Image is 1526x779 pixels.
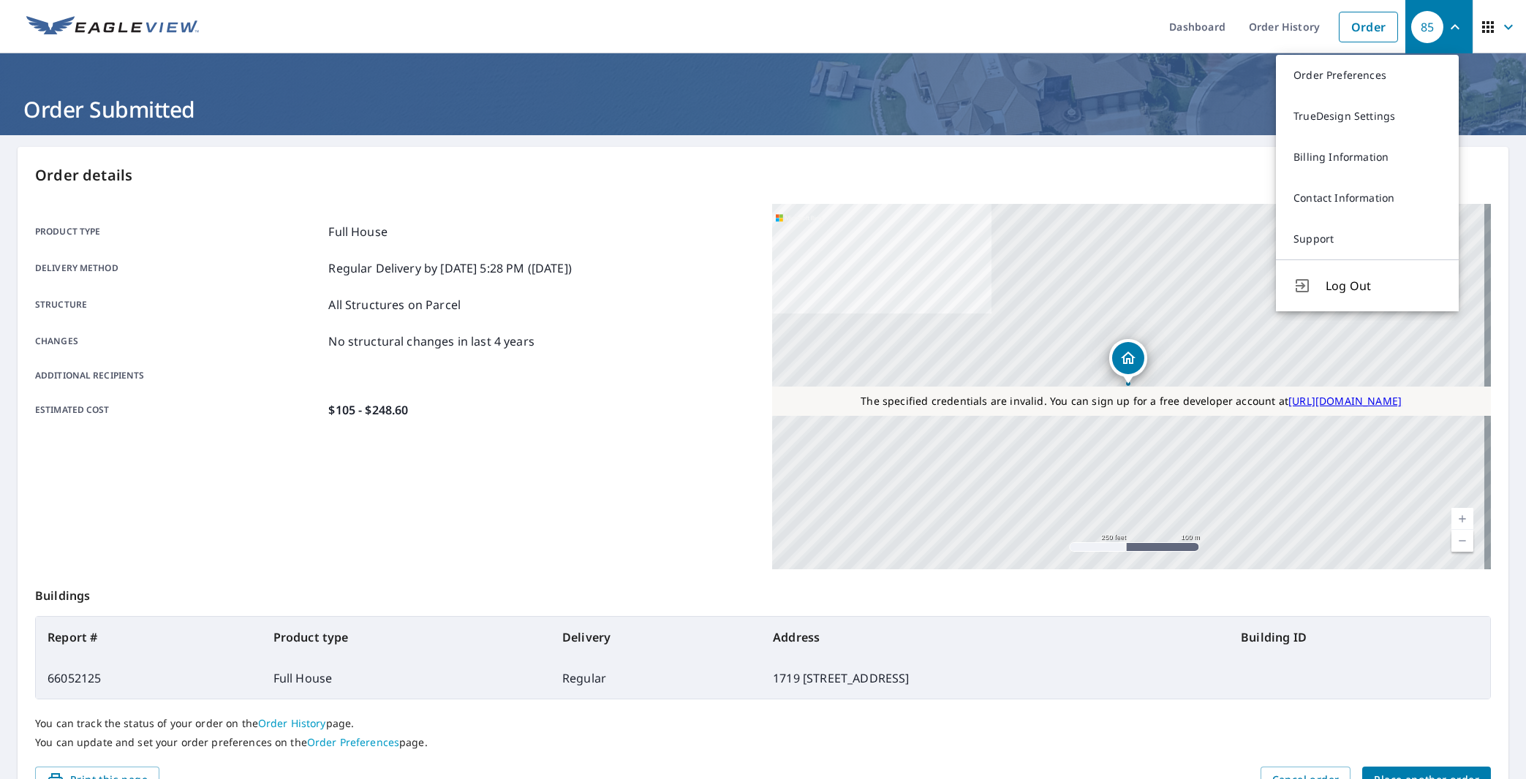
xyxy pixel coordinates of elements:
td: Full House [262,658,551,699]
th: Product type [262,617,551,658]
div: The specified credentials are invalid. You can sign up for a free developer account at http://www... [772,387,1492,416]
a: [URL][DOMAIN_NAME] [1288,394,1402,408]
a: Order Preferences [307,735,399,749]
a: Current Level 17, Zoom Out [1451,530,1473,552]
img: EV Logo [26,16,199,38]
td: 66052125 [36,658,262,699]
th: Building ID [1229,617,1490,658]
a: Billing Information [1276,137,1459,178]
th: Report # [36,617,262,658]
td: Regular [551,658,761,699]
a: Order History [258,716,326,730]
p: Estimated cost [35,401,322,419]
p: Full House [328,223,388,240]
a: Order [1339,12,1398,42]
div: Dropped pin, building 1, Residential property, 1719 Voltera Dr Rockwall, TX 75032 [1109,339,1147,384]
div: 85 [1411,11,1443,43]
th: Address [761,617,1229,658]
div: The specified credentials are invalid. You can sign up for a free developer account at [772,387,1492,416]
p: Delivery method [35,259,322,277]
p: No structural changes in last 4 years [328,332,535,350]
p: You can track the status of your order on the page. [35,717,1491,730]
a: Contact Information [1276,178,1459,218]
h1: Order Submitted [18,94,1508,124]
p: Product type [35,223,322,240]
a: Order Preferences [1276,55,1459,96]
p: Order details [35,164,1491,186]
p: You can update and set your order preferences on the page. [35,736,1491,749]
a: Support [1276,218,1459,259]
p: Structure [35,296,322,313]
a: TrueDesign Settings [1276,96,1459,137]
p: Additional recipients [35,369,322,382]
p: All Structures on Parcel [328,296,461,313]
a: Current Level 17, Zoom In [1451,508,1473,530]
th: Delivery [551,617,761,658]
p: $105 - $248.60 [328,401,408,419]
p: Regular Delivery by [DATE] 5:28 PM ([DATE]) [328,259,571,277]
td: 1719 [STREET_ADDRESS] [761,658,1229,699]
p: Buildings [35,569,1491,616]
span: Log Out [1326,277,1441,294]
button: Log Out [1276,259,1459,311]
p: Changes [35,332,322,350]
